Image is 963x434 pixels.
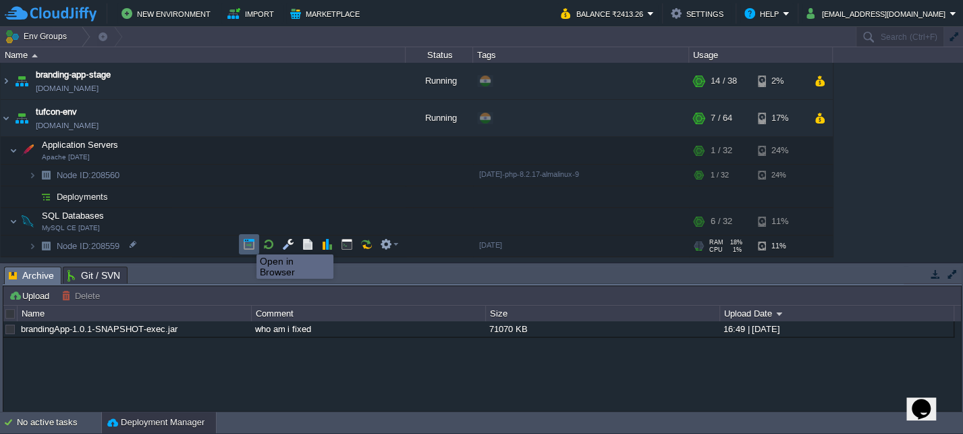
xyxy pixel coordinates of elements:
[36,68,111,82] a: branding-app-stage
[252,321,485,337] div: who am i fixed
[12,63,31,99] img: AMDAwAAAACH5BAEAAAAALAAAAAABAAEAAAICRAEAOw==
[711,63,737,99] div: 14 / 38
[711,208,732,235] div: 6 / 32
[5,5,97,22] img: CloudJiffy
[9,267,54,284] span: Archive
[711,100,732,136] div: 7 / 64
[561,5,647,22] button: Balance ₹2413.26
[40,210,106,221] span: SQL Databases
[671,5,727,22] button: Settings
[474,47,688,63] div: Tags
[479,170,579,178] span: [DATE]-php-8.2.17-almalinux-9
[1,47,405,63] div: Name
[40,140,120,150] a: Application ServersApache [DATE]
[728,246,742,253] span: 1%
[290,5,364,22] button: Marketplace
[55,240,121,252] span: 208559
[709,246,723,253] span: CPU
[744,5,783,22] button: Help
[36,186,55,207] img: AMDAwAAAACH5BAEAAAAALAAAAAABAAEAAAICRAEAOw==
[12,100,31,136] img: AMDAwAAAACH5BAEAAAAALAAAAAABAAEAAAICRAEAOw==
[28,165,36,186] img: AMDAwAAAACH5BAEAAAAALAAAAAABAAEAAAICRAEAOw==
[40,139,120,151] span: Application Servers
[758,165,802,186] div: 24%
[227,5,278,22] button: Import
[729,239,742,246] span: 18%
[479,241,502,249] span: [DATE]
[758,236,802,256] div: 11%
[711,137,732,164] div: 1 / 32
[1,63,11,99] img: AMDAwAAAACH5BAEAAAAALAAAAAABAAEAAAICRAEAOw==
[55,169,121,181] span: 208560
[758,208,802,235] div: 11%
[28,236,36,256] img: AMDAwAAAACH5BAEAAAAALAAAAAABAAEAAAICRAEAOw==
[55,191,110,202] a: Deployments
[406,63,473,99] div: Running
[5,27,72,46] button: Env Groups
[406,47,472,63] div: Status
[487,306,719,321] div: Size
[709,239,723,246] span: RAM
[1,100,11,136] img: AMDAwAAAACH5BAEAAAAALAAAAAABAAEAAAICRAEAOw==
[9,208,18,235] img: AMDAwAAAACH5BAEAAAAALAAAAAABAAEAAAICRAEAOw==
[758,100,802,136] div: 17%
[57,241,91,251] span: Node ID:
[67,267,120,283] span: Git / SVN
[18,306,251,321] div: Name
[42,153,90,161] span: Apache [DATE]
[36,82,99,95] a: [DOMAIN_NAME]
[36,236,55,256] img: AMDAwAAAACH5BAEAAAAALAAAAAABAAEAAAICRAEAOw==
[36,105,77,119] a: tufcon-env
[42,224,100,232] span: MySQL CE [DATE]
[32,54,38,57] img: AMDAwAAAACH5BAEAAAAALAAAAAABAAEAAAICRAEAOw==
[21,324,177,334] a: brandingApp-1.0.1-SNAPSHOT-exec.jar
[17,412,101,433] div: No active tasks
[61,290,104,302] button: Delete
[18,208,37,235] img: AMDAwAAAACH5BAEAAAAALAAAAAABAAEAAAICRAEAOw==
[758,137,802,164] div: 24%
[252,306,485,321] div: Comment
[18,137,37,164] img: AMDAwAAAACH5BAEAAAAALAAAAAABAAEAAAICRAEAOw==
[28,186,36,207] img: AMDAwAAAACH5BAEAAAAALAAAAAABAAEAAAICRAEAOw==
[9,137,18,164] img: AMDAwAAAACH5BAEAAAAALAAAAAABAAEAAAICRAEAOw==
[36,119,99,132] a: [DOMAIN_NAME]
[107,416,204,429] button: Deployment Manager
[720,321,953,337] div: 16:49 | [DATE]
[121,5,215,22] button: New Environment
[57,170,91,180] span: Node ID:
[260,256,330,277] div: Open in Browser
[721,306,954,321] div: Upload Date
[486,321,719,337] div: 71070 KB
[406,100,473,136] div: Running
[40,211,106,221] a: SQL DatabasesMySQL CE [DATE]
[906,380,950,421] iframe: chat widget
[55,169,121,181] a: Node ID:208560
[55,240,121,252] a: Node ID:208559
[9,290,53,302] button: Upload
[758,63,802,99] div: 2%
[711,165,729,186] div: 1 / 32
[690,47,832,63] div: Usage
[36,165,55,186] img: AMDAwAAAACH5BAEAAAAALAAAAAABAAEAAAICRAEAOw==
[806,5,950,22] button: [EMAIL_ADDRESS][DOMAIN_NAME]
